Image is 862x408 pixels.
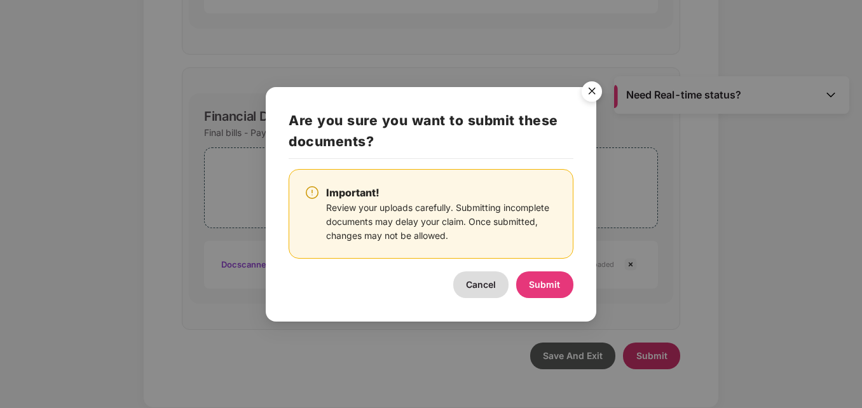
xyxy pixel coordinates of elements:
[574,75,610,111] img: svg+xml;base64,PHN2ZyB4bWxucz0iaHR0cDovL3d3dy53My5vcmcvMjAwMC9zdmciIHdpZHRoPSI1NiIgaGVpZ2h0PSI1Ni...
[289,110,573,159] h2: Are you sure you want to submit these documents?
[453,271,509,298] button: Cancel
[516,271,573,298] button: Submit
[326,201,558,243] div: Review your uploads carefully. Submitting incomplete documents may delay your claim. Once submitt...
[529,279,560,290] span: Submit
[326,185,558,201] div: Important!
[304,185,320,200] img: svg+xml;base64,PHN2ZyBpZD0iV2FybmluZ18tXzI0eDI0IiBkYXRhLW5hbWU9Ildhcm5pbmcgLSAyNHgyNCIgeG1sbnM9Im...
[574,75,608,109] button: Close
